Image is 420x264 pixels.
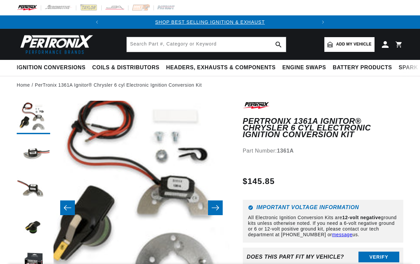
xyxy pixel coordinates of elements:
img: Pertronix [17,33,94,56]
span: $145.85 [243,175,275,187]
button: Load image 1 in gallery view [17,101,50,134]
button: Translation missing: en.sections.announcements.previous_announcement [90,15,104,29]
button: Load image 2 in gallery view [17,138,50,171]
h1: PerTronix 1361A Ignitor® Chrysler 6 cyl Electronic Ignition Conversion Kit [243,118,403,138]
button: search button [271,37,286,52]
a: Home [17,81,30,89]
strong: 12-volt negative [342,215,381,220]
summary: Battery Products [329,60,395,76]
span: Coils & Distributors [92,64,160,71]
button: Load image 4 in gallery view [17,211,50,245]
button: Load image 3 in gallery view [17,174,50,208]
summary: Headers, Exhausts & Components [163,60,279,76]
button: Verify [358,252,399,262]
strong: 1361A [277,148,294,154]
button: Slide right [208,200,223,215]
div: 1 of 2 [104,18,316,26]
div: Announcement [104,18,316,26]
summary: Engine Swaps [279,60,329,76]
span: Ignition Conversions [17,64,86,71]
div: Part Number: [243,147,403,155]
input: Search Part #, Category or Keyword [127,37,286,52]
p: All Electronic Ignition Conversion Kits are ground kits unless otherwise noted. If you need a 6-v... [248,215,398,237]
button: Slide left [60,200,75,215]
a: PerTronix 1361A Ignitor® Chrysler 6 cyl Electronic Ignition Conversion Kit [35,81,202,89]
span: Add my vehicle [336,41,372,48]
a: Add my vehicle [324,37,375,52]
nav: breadcrumbs [17,81,403,89]
button: Translation missing: en.sections.announcements.next_announcement [316,15,330,29]
div: Does This part fit My vehicle? [247,254,344,260]
span: Battery Products [333,64,392,71]
summary: Ignition Conversions [17,60,89,76]
a: SHOP BEST SELLING IGNITION & EXHAUST [155,19,265,25]
summary: Coils & Distributors [89,60,163,76]
span: Headers, Exhausts & Components [166,64,276,71]
h6: Important Voltage Information [248,205,398,210]
span: Engine Swaps [282,64,326,71]
a: message [332,232,352,237]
